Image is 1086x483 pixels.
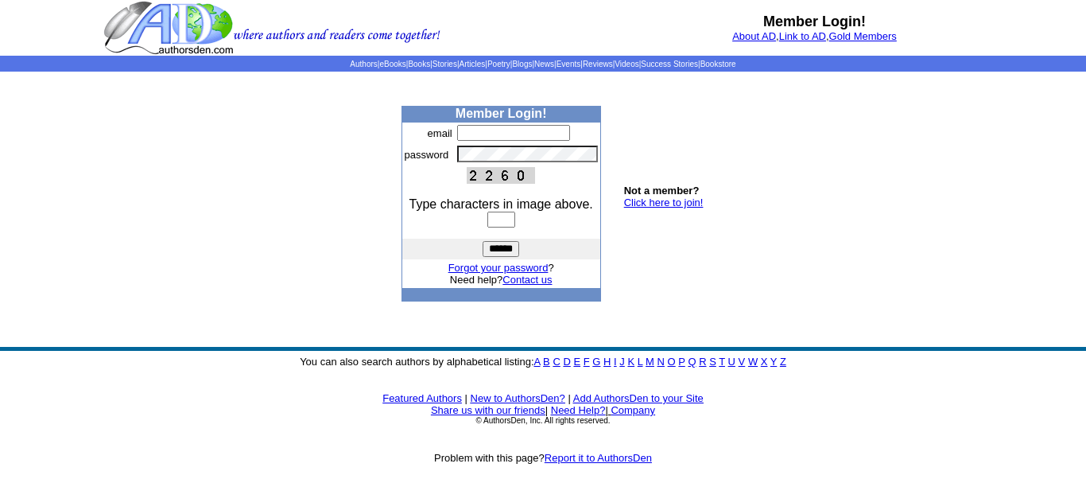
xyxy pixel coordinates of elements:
[350,60,377,68] a: Authors
[534,60,554,68] a: News
[619,356,625,368] a: J
[543,356,550,368] a: B
[487,60,510,68] a: Poetry
[475,416,610,425] font: © AuthorsDen, Inc. All rights reserved.
[432,60,457,68] a: Stories
[502,274,552,286] a: Contact us
[434,452,652,464] font: Problem with this page?
[770,356,777,368] a: Y
[431,404,545,416] a: Share us with our friends
[611,404,655,416] a: Company
[646,356,654,368] a: M
[409,197,593,211] font: Type characters in image above.
[568,392,570,404] font: |
[624,185,700,197] b: Not a member?
[405,149,449,161] font: password
[382,392,462,404] a: Featured Authors
[728,356,735,368] a: U
[456,107,547,120] b: Member Login!
[450,274,553,286] font: Need help?
[709,356,716,368] a: S
[615,60,638,68] a: Videos
[300,356,786,368] font: You can also search authors by alphabetical listing:
[460,60,486,68] a: Articles
[688,356,696,368] a: Q
[448,262,554,274] font: ?
[761,356,768,368] a: X
[563,356,570,368] a: D
[583,60,613,68] a: Reviews
[829,30,897,42] a: Gold Members
[678,356,685,368] a: P
[657,356,665,368] a: N
[732,30,897,42] font: , ,
[428,127,452,139] font: email
[719,356,725,368] a: T
[545,452,652,464] a: Report it to AuthorsDen
[553,356,560,368] a: C
[641,60,698,68] a: Success Stories
[780,356,786,368] a: Z
[471,392,565,404] a: New to AuthorsDen?
[448,262,549,274] a: Forgot your password
[545,404,548,416] font: |
[573,392,704,404] a: Add AuthorsDen to your Site
[465,392,467,404] font: |
[763,14,866,29] b: Member Login!
[779,30,826,42] a: Link to AD
[467,167,535,184] img: This Is CAPTCHA Image
[534,356,541,368] a: A
[638,356,643,368] a: L
[739,356,746,368] a: V
[592,356,600,368] a: G
[668,356,676,368] a: O
[605,404,655,416] font: |
[624,197,704,208] a: Click here to join!
[700,60,736,68] a: Bookstore
[379,60,405,68] a: eBooks
[748,356,758,368] a: W
[614,356,617,368] a: I
[732,30,776,42] a: About AD
[573,356,580,368] a: E
[557,60,581,68] a: Events
[350,60,735,68] span: | | | | | | | | | | | |
[699,356,706,368] a: R
[603,356,611,368] a: H
[584,356,590,368] a: F
[512,60,532,68] a: Blogs
[551,404,606,416] a: Need Help?
[408,60,430,68] a: Books
[627,356,634,368] a: K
